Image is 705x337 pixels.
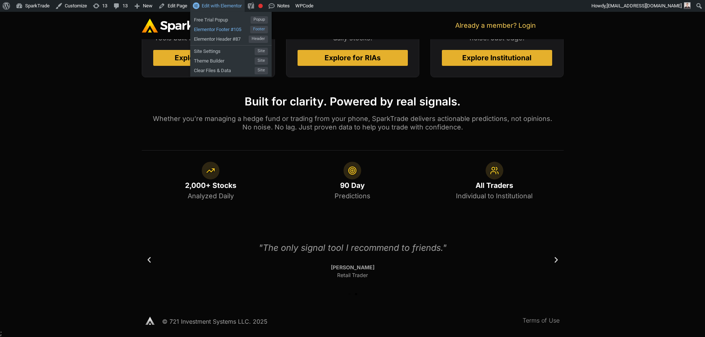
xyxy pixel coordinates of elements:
[190,55,272,65] a: Theme BuilderSite
[142,96,564,107] h4: Built for clarity. Powered by real signals.
[255,67,268,74] span: Site
[331,263,375,271] span: [PERSON_NAME]
[348,293,350,295] span: Go to slide 1
[152,234,553,301] div: Slides
[476,181,513,190] span: All Traders
[607,3,682,9] span: [EMAIL_ADDRESS][DOMAIN_NAME]
[298,50,408,66] a: Explore for RIAs
[190,65,272,74] a: Clear Files & DataSite
[145,256,153,264] div: Previous slide
[185,181,236,190] span: 2,000+ Stocks
[152,234,553,286] div: 2 / 2
[160,241,545,254] div: "The only signal tool I recommend to friends."
[162,318,173,325] span: © 7
[190,14,272,24] a: Free Trial PopupPopup
[442,50,552,66] a: Explore Institutional
[325,54,381,61] span: Explore for RIAs
[523,317,560,324] a: Terms of Use
[153,50,263,66] a: Explore for Traders
[194,55,255,65] span: Theme Builder
[175,54,242,61] span: Explore for Traders
[425,192,563,200] p: Individual to Institutional
[194,65,255,74] span: Clear Files & Data
[455,21,536,29] a: Already a member? Login
[202,3,242,9] span: Edit with Elementor
[173,318,268,325] span: 21 Investment Systems LLC. 2025
[194,46,255,55] span: Site Settings
[283,192,422,200] p: Predictions
[194,14,251,24] span: Free Trial Popup
[340,181,365,190] span: 90 Day
[258,4,263,8] div: Focus keyphrase not set
[142,192,280,200] p: Analyzed Daily
[249,36,268,43] span: Header
[142,114,564,132] p: Whether you’re managing a hedge fund or trading from your phone, SparkTrade delivers actionable p...
[255,57,268,65] span: Site
[355,293,357,295] span: Go to slide 2
[194,24,250,33] span: Elementor Footer #105
[553,256,560,264] div: Next slide
[250,26,268,33] span: Footer
[190,24,272,33] a: Elementor Footer #105Footer
[255,48,268,55] span: Site
[331,271,375,279] span: Retail Trader
[190,33,272,43] a: Elementor Header #87Header
[194,33,249,43] span: Elementor Header #87
[251,16,268,24] span: Popup
[190,46,272,55] a: Site SettingsSite
[462,54,531,61] span: Explore Institutional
